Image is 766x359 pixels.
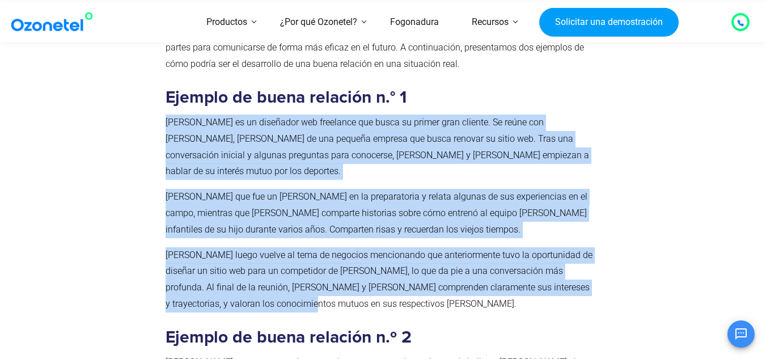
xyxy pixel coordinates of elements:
[472,16,509,27] font: Recursos
[190,2,264,43] a: Productos
[206,16,247,27] font: Productos
[374,2,455,43] a: Fogonadura
[166,250,593,309] font: [PERSON_NAME] luego vuelve al tema de negocios mencionando que anteriormente tuvo la oportunidad ...
[280,16,357,27] font: ¿Por qué Ozonetel?
[539,7,678,37] a: Solicitar una demostración
[166,329,412,346] font: Ejemplo de buena relación n.º 2
[727,320,755,348] button: Chat abierto
[166,191,587,235] font: [PERSON_NAME] que fue un [PERSON_NAME] en la preparatoria y relata algunas de sus experiencias en...
[264,2,374,43] a: ¿Por qué Ozonetel?
[390,16,439,27] font: Fogonadura
[455,2,525,43] a: Recursos
[555,16,663,27] font: Solicitar una demostración
[166,89,407,106] font: Ejemplo de buena relación n.° 1
[166,117,589,176] font: [PERSON_NAME] es un diseñador web freelance que busca su primer gran cliente. Se reúne con [PERSO...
